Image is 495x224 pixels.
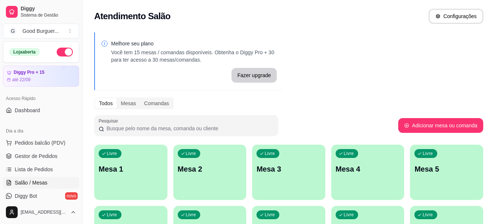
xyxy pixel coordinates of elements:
[265,212,275,218] p: Livre
[21,209,67,215] span: [EMAIL_ADDRESS][DOMAIN_NAME]
[3,163,79,175] a: Lista de Pedidos
[22,27,59,35] div: Good Burguer ...
[21,6,76,12] span: Diggy
[265,151,275,156] p: Livre
[173,145,247,200] button: LivreMesa 2
[111,40,277,47] p: Melhore seu plano
[422,212,433,218] p: Livre
[21,12,76,18] span: Sistema de Gestão
[15,166,53,173] span: Lista de Pedidos
[9,27,17,35] span: G
[94,145,167,200] button: LivreMesa 1
[15,192,37,200] span: Diggy Bot
[3,125,79,137] div: Dia a dia
[15,179,47,186] span: Salão / Mesas
[3,137,79,149] button: Pedidos balcão (PDV)
[231,68,277,83] button: Fazer upgrade
[3,104,79,116] a: Dashboard
[104,125,274,132] input: Pesquisar
[3,177,79,189] a: Salão / Mesas
[344,151,354,156] p: Livre
[57,48,73,56] button: Alterar Status
[3,3,79,21] a: DiggySistema de Gestão
[15,139,66,147] span: Pedidos balcão (PDV)
[12,77,31,83] article: até 22/09
[15,152,57,160] span: Gestor de Pedidos
[15,107,40,114] span: Dashboard
[3,93,79,104] div: Acesso Rápido
[14,70,45,75] article: Diggy Pro + 15
[429,9,483,24] button: Configurações
[9,48,40,56] div: Loja aberta
[3,66,79,87] a: Diggy Pro + 15até 22/09
[3,203,79,221] button: [EMAIL_ADDRESS][DOMAIN_NAME]
[3,190,79,202] a: Diggy Botnovo
[422,151,433,156] p: Livre
[186,212,196,218] p: Livre
[99,118,121,124] label: Pesquisar
[117,98,140,108] div: Mesas
[398,118,483,133] button: Adicionar mesa ou comanda
[107,151,117,156] p: Livre
[99,164,163,174] p: Mesa 1
[344,212,354,218] p: Livre
[3,24,79,38] button: Select a team
[95,98,117,108] div: Todos
[140,98,173,108] div: Comandas
[186,151,196,156] p: Livre
[414,164,479,174] p: Mesa 5
[178,164,242,174] p: Mesa 2
[410,145,483,200] button: LivreMesa 5
[331,145,404,200] button: LivreMesa 4
[3,150,79,162] a: Gestor de Pedidos
[111,49,277,63] p: Você tem 15 mesas / comandas disponíveis. Obtenha o Diggy Pro + 30 para ter acesso a 30 mesas/com...
[107,212,117,218] p: Livre
[257,164,321,174] p: Mesa 3
[94,10,170,22] h2: Atendimento Salão
[252,145,325,200] button: LivreMesa 3
[336,164,400,174] p: Mesa 4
